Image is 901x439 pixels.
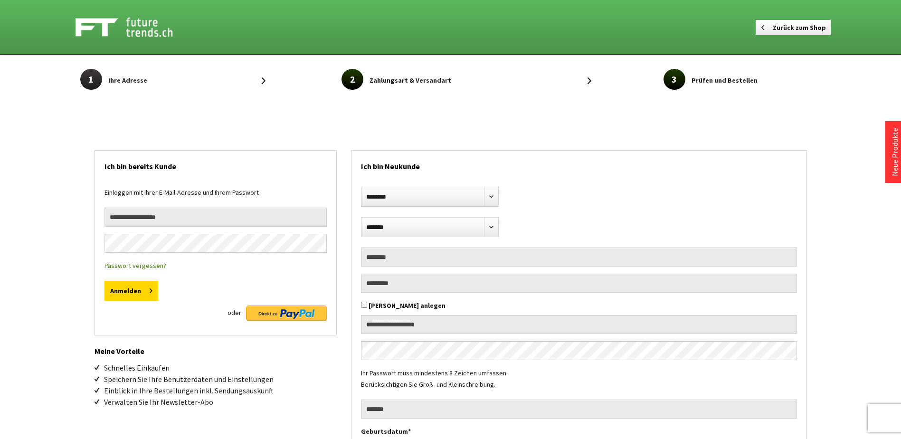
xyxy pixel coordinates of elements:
[76,15,257,39] a: Shop Futuretrends - zur Startseite wechseln
[104,373,337,385] li: Speichern Sie Ihre Benutzerdaten und Einstellungen
[341,69,363,90] span: 2
[361,426,797,437] label: Geburtsdatum*
[228,305,241,320] span: oder
[361,367,797,400] div: Ihr Passwort muss mindestens 8 Zeichen umfassen. Berücksichtigen Sie Groß- und Kleinschreibung.
[104,385,337,396] li: Einblick in Ihre Bestellungen inkl. Sendungsauskunft
[890,128,900,176] a: Neue Produkte
[108,75,147,86] span: Ihre Adresse
[104,261,166,270] a: Passwort vergessen?
[104,362,337,373] li: Schnelles Einkaufen
[370,75,451,86] span: Zahlungsart & Versandart
[756,20,831,35] a: Zurück zum Shop
[95,335,337,357] h2: Meine Vorteile
[369,301,446,310] label: [PERSON_NAME] anlegen
[664,69,685,90] span: 3
[104,281,158,301] button: Anmelden
[104,396,337,408] li: Verwalten Sie Ihr Newsletter-Abo
[361,151,797,177] h2: Ich bin Neukunde
[246,305,327,321] img: Direkt zu PayPal Button
[104,151,327,177] h2: Ich bin bereits Kunde
[104,187,327,208] div: Einloggen mit Ihrer E-Mail-Adresse und Ihrem Passwort
[80,69,102,90] span: 1
[76,15,194,39] img: Shop Futuretrends - zur Startseite wechseln
[692,75,758,86] span: Prüfen und Bestellen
